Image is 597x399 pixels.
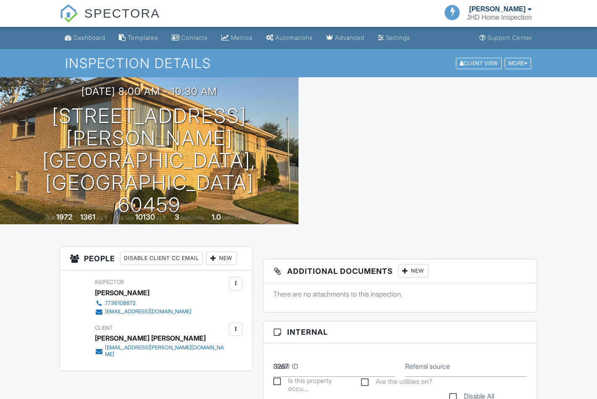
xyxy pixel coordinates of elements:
a: [EMAIL_ADDRESS][DOMAIN_NAME] [95,307,191,316]
h3: People [60,247,252,270]
div: Dashboard [73,34,105,41]
div: [EMAIL_ADDRESS][PERSON_NAME][DOMAIN_NAME] [105,344,227,358]
a: SPECTORA [60,13,160,28]
span: Inspector [95,279,124,285]
span: Client [95,325,113,331]
div: Disable Client CC Email [120,252,203,265]
a: Client View [455,60,504,66]
a: Metrics [218,30,256,46]
label: Referral source [405,362,450,371]
a: Templates [115,30,162,46]
span: Lot Size [116,215,134,221]
label: Order ID [273,362,298,371]
div: Settings [386,34,410,41]
div: 10130 [135,213,155,221]
div: 1361 [80,213,95,221]
div: Contacts [181,34,208,41]
span: Built [46,215,55,221]
div: [PERSON_NAME] [PERSON_NAME] [95,332,206,344]
span: sq.ft. [156,215,167,221]
a: [EMAIL_ADDRESS][PERSON_NAME][DOMAIN_NAME] [95,344,227,358]
h3: Internal [263,321,537,343]
div: 1972 [56,213,72,221]
div: Automations [275,34,313,41]
div: 3 [175,213,179,221]
div: More [505,58,532,69]
a: Contacts [168,30,211,46]
div: New [206,252,237,265]
h1: Inspection Details [65,56,532,71]
div: [PERSON_NAME] [469,5,526,13]
span: sq. ft. [97,215,108,221]
label: Are the utilities on? [361,378,432,388]
div: Client View [456,58,502,69]
div: [PERSON_NAME] [95,286,149,299]
a: Advanced [323,30,368,46]
img: The Best Home Inspection Software - Spectora [60,4,78,23]
div: Support Center [487,34,532,41]
label: Is this property occupied? [273,377,351,387]
div: New [398,264,429,278]
div: 1.0 [212,213,221,221]
span: SPECTORA [84,4,160,22]
h3: [DATE] 8:00 am - 10:30 am [81,86,217,97]
div: JHD Home Inspection [466,13,532,22]
div: Advanced [335,34,364,41]
a: Support Center [476,30,536,46]
span: bathrooms [222,215,246,221]
span: bedrooms [181,215,204,221]
p: There are no attachments to this inspection. [273,289,527,299]
div: Metrics [231,34,253,41]
div: Templates [128,34,158,41]
a: 7736108672 [95,299,191,307]
a: Automations (Basic) [263,30,316,46]
h1: [STREET_ADDRESS][PERSON_NAME] [GEOGRAPHIC_DATA], [GEOGRAPHIC_DATA] 60459 [13,105,285,216]
div: 7736108672 [105,300,136,307]
h3: Additional Documents [263,259,537,283]
a: Settings [374,30,414,46]
div: [EMAIL_ADDRESS][DOMAIN_NAME] [105,308,191,315]
a: Dashboard [61,30,109,46]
